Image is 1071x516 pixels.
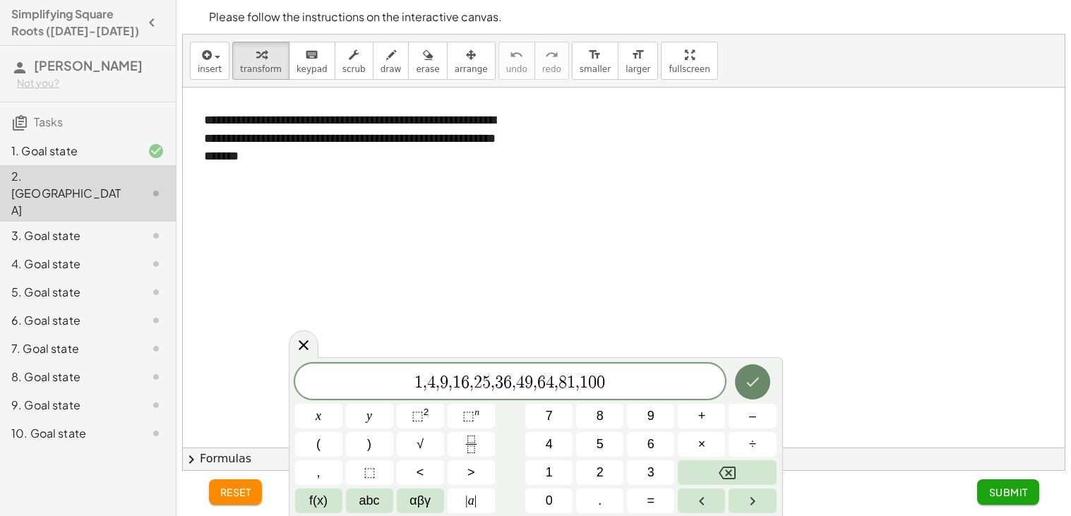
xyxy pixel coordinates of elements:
[11,227,125,244] div: 3. Goal state
[977,479,1039,505] button: Submit
[11,143,125,160] div: 1. Goal state
[533,374,537,391] span: ,
[546,463,553,482] span: 1
[735,364,770,400] button: Done
[148,143,164,160] i: Task finished and correct.
[469,374,474,391] span: ,
[597,407,604,426] span: 8
[482,374,491,391] span: 5
[346,460,393,485] button: Placeholder
[148,227,164,244] i: Task not started.
[447,42,496,80] button: arrange
[461,374,469,391] span: 6
[598,491,602,510] span: .
[305,47,318,64] i: keyboard
[309,491,328,510] span: f(x)
[525,374,533,391] span: 9
[474,374,482,391] span: 2
[408,42,447,80] button: erase
[506,64,527,74] span: undo
[678,432,725,457] button: Times
[576,488,623,513] button: .
[232,42,289,80] button: transform
[373,42,409,80] button: draw
[412,409,424,423] span: ⬚
[414,374,423,391] span: 1
[416,64,439,74] span: erase
[367,435,371,454] span: )
[558,374,567,391] span: 8
[359,491,380,510] span: abc
[427,374,436,391] span: 4
[627,404,674,428] button: 9
[678,460,776,485] button: Backspace
[11,368,125,385] div: 8. Goal state
[148,312,164,329] i: Task not started.
[465,493,468,508] span: |
[618,42,658,80] button: format_sizelarger
[627,488,674,513] button: Equals
[397,432,444,457] button: Square root
[631,47,645,64] i: format_size
[678,404,725,428] button: Plus
[183,451,200,468] span: chevron_right
[335,42,373,80] button: scrub
[397,404,444,428] button: Squared
[572,42,618,80] button: format_sizesmaller
[209,479,263,505] button: reset
[448,374,453,391] span: ,
[11,312,125,329] div: 6. Goal state
[440,374,448,391] span: 9
[448,404,495,428] button: Superscript
[678,488,725,513] button: Left arrow
[588,47,602,64] i: format_size
[498,42,535,80] button: undoundo
[148,340,164,357] i: Task not started.
[988,486,1027,498] span: Submit
[453,374,461,391] span: 1
[148,256,164,272] i: Task not started.
[465,491,477,510] span: a
[11,397,125,414] div: 9. Goal state
[11,340,125,357] div: 7. Goal state
[575,374,580,391] span: ,
[669,64,710,74] span: fullscreen
[397,460,444,485] button: Less than
[448,460,495,485] button: Greater than
[647,435,654,454] span: 6
[627,432,674,457] button: 6
[647,407,654,426] span: 9
[295,488,342,513] button: Functions
[597,435,604,454] span: 5
[34,114,63,129] span: Tasks
[462,409,474,423] span: ⬚
[647,463,654,482] span: 3
[455,64,488,74] span: arrange
[661,42,717,80] button: fullscreen
[525,404,573,428] button: 7
[467,463,475,482] span: >
[510,47,523,64] i: undo
[148,425,164,442] i: Task not started.
[576,460,623,485] button: 2
[11,168,125,219] div: 2. [GEOGRAPHIC_DATA]
[295,432,342,457] button: (
[698,435,706,454] span: ×
[295,460,342,485] button: ,
[567,374,575,391] span: 1
[729,404,776,428] button: Minus
[448,432,495,457] button: Fraction
[190,42,229,80] button: insert
[626,64,650,74] span: larger
[240,64,282,74] span: transform
[554,374,558,391] span: ,
[409,491,431,510] span: αβγ
[448,488,495,513] button: Absolute value
[580,64,611,74] span: smaller
[198,64,222,74] span: insert
[34,57,143,73] span: [PERSON_NAME]
[749,435,756,454] span: ÷
[588,374,597,391] span: 0
[366,407,372,426] span: y
[729,432,776,457] button: Divide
